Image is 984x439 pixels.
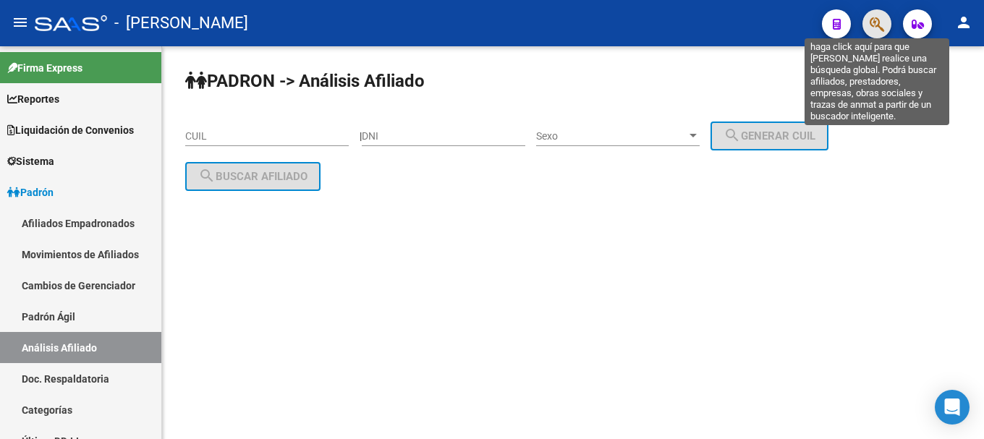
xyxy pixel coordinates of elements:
[935,390,970,425] div: Open Intercom Messenger
[7,60,82,76] span: Firma Express
[7,153,54,169] span: Sistema
[185,71,425,91] strong: PADRON -> Análisis Afiliado
[360,130,839,142] div: |
[7,184,54,200] span: Padrón
[724,127,741,144] mat-icon: search
[724,129,815,142] span: Generar CUIL
[955,14,972,31] mat-icon: person
[198,170,307,183] span: Buscar afiliado
[7,122,134,138] span: Liquidación de Convenios
[536,130,687,142] span: Sexo
[711,122,828,150] button: Generar CUIL
[185,162,321,191] button: Buscar afiliado
[198,167,216,184] mat-icon: search
[12,14,29,31] mat-icon: menu
[7,91,59,107] span: Reportes
[114,7,248,39] span: - [PERSON_NAME]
